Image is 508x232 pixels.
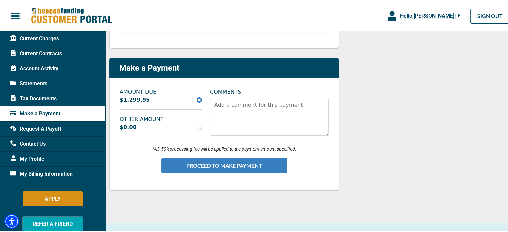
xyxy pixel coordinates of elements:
[10,49,62,57] span: Current Contracts
[161,157,287,172] button: PROCEED TO MAKE PAYMENT
[10,124,62,132] span: Request A Payoff
[116,87,206,95] label: AMOUNT DUE
[31,6,112,23] img: Beacon Funding Customer Portal Logo
[120,122,137,130] label: $0.00
[23,190,83,205] button: APPLY
[10,94,57,102] span: Tax Documents
[152,145,296,151] i: *A 3.50% processing fee will be applied to the payment amount specified.
[210,87,241,95] label: COMMENTS
[120,95,150,103] label: $1,299.95
[116,114,206,122] label: OTHER AMOUNT
[400,12,455,18] span: Hello, [PERSON_NAME] !
[4,213,19,228] div: Accessibility Menu
[10,109,60,117] span: Make a Payment
[10,64,58,72] span: Account Activity
[10,154,44,162] span: My Profile
[22,215,83,230] button: REFER A FRIEND
[10,79,47,87] span: Statements
[10,139,46,147] span: Contact Us
[119,62,179,72] p: Make a Payment
[10,34,59,42] span: Current Charges
[10,169,73,177] span: My Billing Information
